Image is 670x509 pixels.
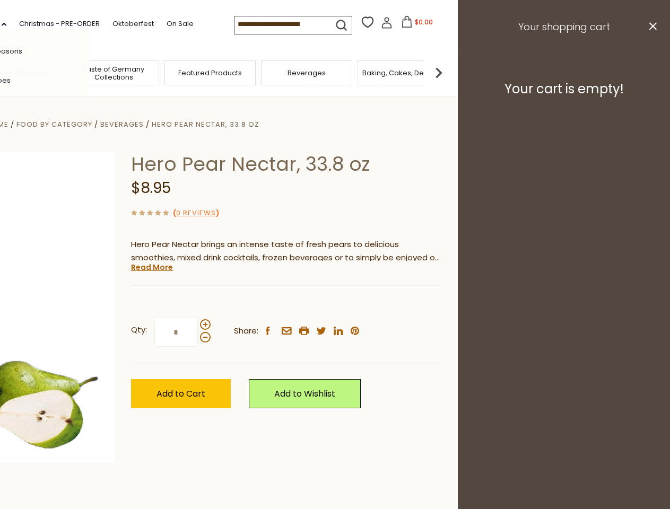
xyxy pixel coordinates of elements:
[100,119,144,129] a: Beverages
[131,323,147,337] strong: Qty:
[167,18,194,30] a: On Sale
[362,69,445,77] a: Baking, Cakes, Desserts
[156,388,205,400] span: Add to Cart
[395,16,440,32] button: $0.00
[154,318,198,347] input: Qty:
[152,119,259,129] a: Hero Pear Nectar, 33.8 oz
[471,81,657,97] h3: Your cart is empty!
[234,324,258,338] span: Share:
[249,379,361,408] a: Add to Wishlist
[288,69,326,77] a: Beverages
[131,379,231,408] button: Add to Cart
[176,208,216,219] a: 0 Reviews
[178,69,242,77] a: Featured Products
[428,62,449,83] img: next arrow
[415,17,433,27] span: $0.00
[112,18,154,30] a: Oktoberfest
[131,178,171,198] span: $8.95
[131,262,173,273] a: Read More
[19,18,100,30] a: Christmas - PRE-ORDER
[71,65,156,81] a: Taste of Germany Collections
[131,152,441,176] h1: Hero Pear Nectar, 33.8 oz
[173,208,219,218] span: ( )
[131,238,441,265] p: Hero Pear Nectar brings an intense taste of fresh pears to delicious smoothies, mixed drink cockt...
[16,119,92,129] a: Food By Category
